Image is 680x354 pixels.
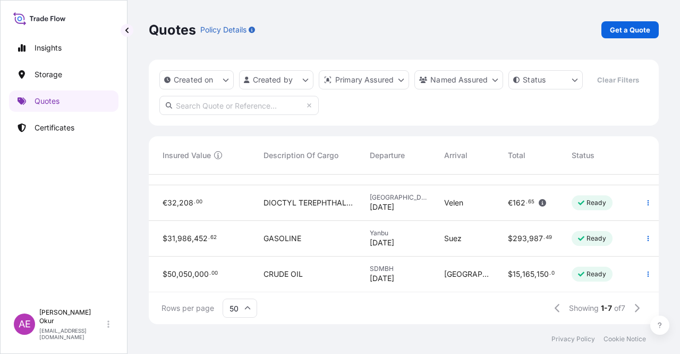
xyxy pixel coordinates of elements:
input: Search Quote or Reference... [159,96,319,115]
p: Ready [586,234,606,243]
span: 050 [178,270,192,278]
span: Departure [370,150,405,161]
p: Insights [35,43,62,53]
span: Total [508,150,525,161]
span: of 7 [614,303,625,314]
span: 987 [529,235,543,242]
button: certificateStatus Filter options [508,70,583,89]
span: 208 [179,199,193,207]
a: Get a Quote [601,21,659,38]
span: Velen [444,197,463,208]
span: [DATE] [370,237,394,248]
a: Privacy Policy [551,335,595,343]
span: $ [508,270,513,278]
span: 00 [211,271,218,275]
span: 165 [522,270,534,278]
span: . [208,236,210,240]
button: Clear Filters [588,71,648,88]
span: 162 [513,199,525,207]
span: 1-7 [601,303,612,314]
span: . [549,271,551,275]
p: Quotes [149,21,196,38]
span: Rows per page [161,303,214,314]
span: , [192,235,194,242]
span: 32 [167,199,177,207]
span: 00 [551,271,558,275]
span: Insured Value [163,150,211,161]
span: [DATE] [370,202,394,212]
span: $ [163,270,167,278]
span: . [194,200,195,204]
span: Showing [569,303,599,314]
span: . [526,200,528,204]
span: 293 [513,235,527,242]
a: Insights [9,37,118,59]
button: distributor Filter options [319,70,409,89]
p: Ready [586,270,606,278]
button: cargoOwner Filter options [414,70,503,89]
p: Quotes [35,96,59,106]
span: 986 [177,235,192,242]
p: Clear Filters [597,75,639,85]
a: Storage [9,64,118,85]
span: 31 [167,235,175,242]
p: Created on [174,75,214,85]
span: 62 [210,236,217,240]
p: Storage [35,69,62,80]
span: 50 [167,270,176,278]
span: , [175,235,177,242]
span: , [520,270,522,278]
a: Quotes [9,90,118,112]
p: Ready [586,199,606,207]
p: [EMAIL_ADDRESS][DOMAIN_NAME] [39,327,105,340]
span: 65 [528,200,534,204]
span: . [543,236,545,240]
span: GASOLINE [263,233,301,244]
span: , [177,199,179,207]
p: Certificates [35,122,74,133]
span: $ [508,235,513,242]
span: SDMBH [370,265,427,273]
a: Certificates [9,117,118,138]
span: 150 [537,270,549,278]
span: Suez [444,233,462,244]
span: Arrival [444,150,467,161]
span: , [527,235,529,242]
span: [GEOGRAPHIC_DATA] [370,193,427,202]
span: 15 [513,270,520,278]
span: , [176,270,178,278]
span: € [163,199,167,207]
a: Cookie Notice [603,335,646,343]
button: createdOn Filter options [159,70,234,89]
span: 00 [196,200,202,204]
span: 49 [546,236,552,240]
span: DIOCTYL TEREPHTHALATE [263,197,353,208]
span: 000 [194,270,209,278]
p: Status [523,75,546,85]
span: Yanbu [370,229,427,237]
p: Created by [253,75,293,85]
span: [DATE] [370,273,394,284]
span: . [209,271,211,275]
span: Description Of Cargo [263,150,338,161]
span: Status [572,150,594,161]
p: Get a Quote [610,24,650,35]
span: [GEOGRAPHIC_DATA] [444,269,491,279]
span: $ [163,235,167,242]
span: € [508,199,513,207]
span: , [534,270,537,278]
span: , [192,270,194,278]
span: CRUDE OIL [263,269,303,279]
p: Primary Assured [335,75,394,85]
button: createdBy Filter options [239,70,313,89]
span: 452 [194,235,208,242]
span: AE [19,319,31,330]
p: Named Assured [430,75,488,85]
p: [PERSON_NAME] Okur [39,308,105,325]
p: Policy Details [200,24,246,35]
